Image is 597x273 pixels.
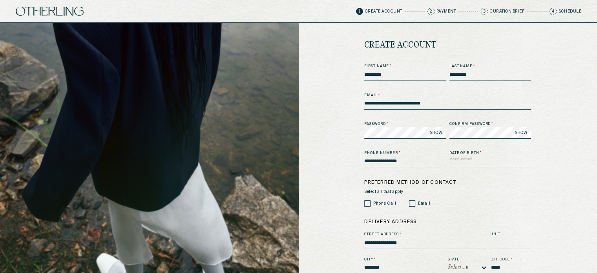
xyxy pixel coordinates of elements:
[559,9,581,13] p: Schedule
[490,232,531,237] label: Unit
[491,257,531,262] label: Zip Code
[449,64,531,69] label: Last Name
[373,201,396,207] label: Phone Call
[418,201,431,207] label: Email
[550,8,557,15] span: 4
[364,93,531,98] label: Email
[515,130,528,136] span: SHOW
[364,150,446,156] label: Phone Number
[466,265,467,270] input: state-dropdown
[449,121,531,127] label: Confirm password
[364,257,445,262] label: City
[364,35,436,56] h1: create account
[364,218,531,225] label: Delivery Address
[364,189,531,194] span: Select all that apply:
[436,9,456,13] p: Payment
[427,8,435,15] span: 2
[365,9,402,13] p: Create Account
[364,64,446,69] label: First Name
[481,8,488,15] span: 3
[356,8,363,15] span: 1
[430,130,442,136] span: SHOW
[449,150,531,156] label: Date of Birth
[364,121,446,127] label: Password
[490,9,524,13] p: Curation Brief
[364,179,531,186] label: Preferred method of contact
[16,7,84,16] img: logo
[448,264,466,271] div: Select...
[364,232,487,237] label: Street Address
[448,257,488,262] label: State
